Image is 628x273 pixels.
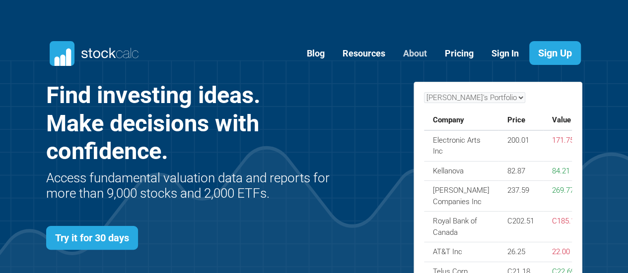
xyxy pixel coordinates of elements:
td: AT&T Inc [424,242,498,262]
td: Kellanova [424,161,498,181]
td: 22.00 [543,242,588,262]
td: 26.25 [498,242,543,262]
a: Sign In [484,42,526,66]
a: Sign Up [529,41,581,65]
td: 237.59 [498,181,543,212]
a: Try it for 30 days [46,226,138,250]
td: 269.77 [543,181,588,212]
h2: Access fundamental valuation data and reports for more than 9,000 stocks and 2,000 ETFs. [46,170,353,201]
h1: Find investing ideas. Make decisions with confidence. [46,81,353,165]
a: Blog [299,42,332,66]
th: Company [424,110,498,130]
td: [PERSON_NAME] Companies Inc [424,181,498,212]
td: 171.75 [543,130,588,162]
td: C202.51 [498,212,543,242]
td: 82.87 [498,161,543,181]
a: Pricing [437,42,481,66]
a: About [396,42,434,66]
th: Price [498,110,543,130]
td: 84.21 [543,161,588,181]
td: 200.01 [498,130,543,162]
th: Value [543,110,588,130]
td: Electronic Arts Inc [424,130,498,162]
td: Royal Bank of Canada [424,212,498,242]
a: Resources [335,42,393,66]
td: C185.13 [543,212,588,242]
